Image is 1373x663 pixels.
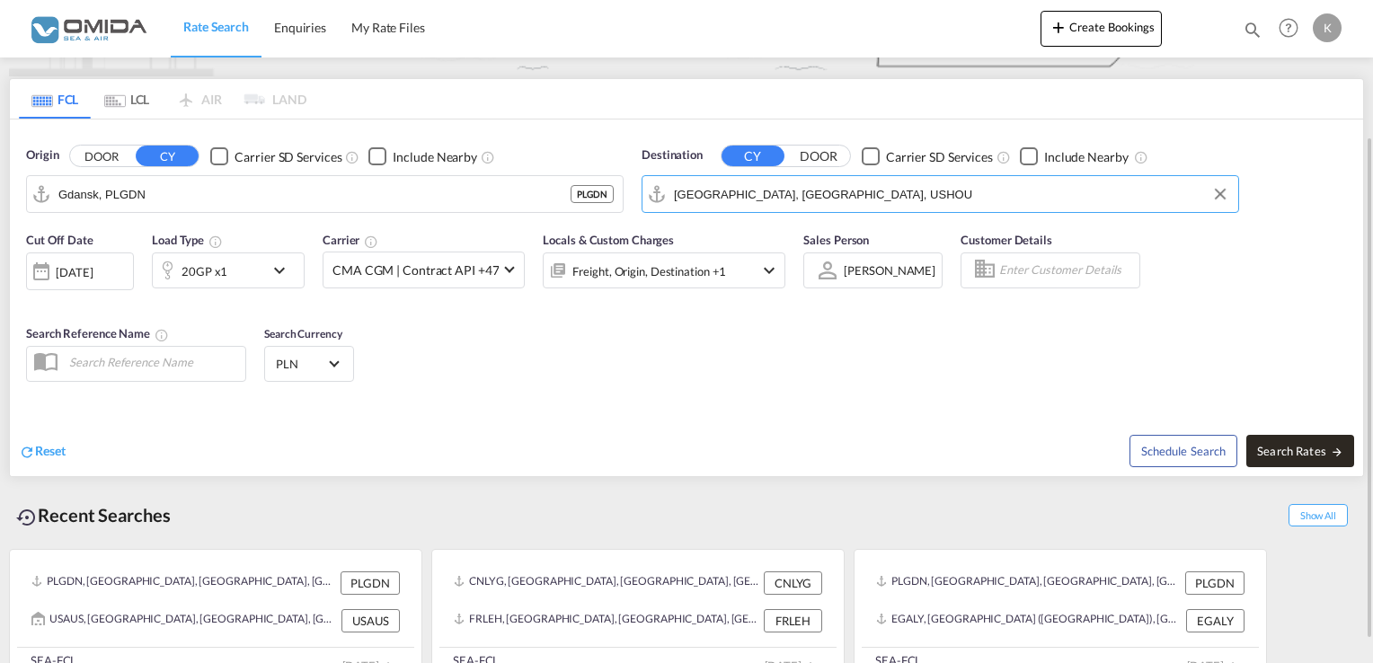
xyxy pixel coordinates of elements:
[9,495,178,535] div: Recent Searches
[1041,11,1162,47] button: icon-plus 400-fgCreate Bookings
[543,233,674,247] span: Locals & Custom Charges
[26,252,134,290] div: [DATE]
[345,150,359,164] md-icon: Unchecked: Search for CY (Container Yard) services for all selected carriers.Checked : Search for...
[764,571,822,595] div: CNLYG
[276,356,326,372] span: PLN
[341,571,400,595] div: PLGDN
[269,260,299,281] md-icon: icon-chevron-down
[152,233,223,247] span: Load Type
[332,261,499,279] span: CMA CGM | Contract API +47
[481,150,495,164] md-icon: Unchecked: Ignores neighbouring ports when fetching rates.Checked : Includes neighbouring ports w...
[997,150,1011,164] md-icon: Unchecked: Search for CY (Container Yard) services for all selected carriers.Checked : Search for...
[10,119,1363,475] div: Origin DOOR CY Checkbox No InkUnchecked: Search for CY (Container Yard) services for all selected...
[961,233,1051,247] span: Customer Details
[1313,13,1342,42] div: K
[1207,181,1234,208] button: Clear Input
[886,148,993,166] div: Carrier SD Services
[674,181,1229,208] input: Search by Port
[1331,446,1343,458] md-icon: icon-arrow-right
[182,259,227,284] div: 20GP x1
[571,185,614,203] div: PLGDN
[364,234,378,249] md-icon: The selected Trucker/Carrierwill be displayed in the rate results If the rates are from another f...
[1020,146,1129,165] md-checkbox: Checkbox No Ink
[264,327,342,340] span: Search Currency
[91,79,163,119] md-tab-item: LCL
[351,20,425,35] span: My Rate Files
[19,442,66,462] div: icon-refreshReset
[1129,435,1237,467] button: Note: By default Schedule search will only considerorigin ports, destination ports and cut off da...
[70,146,133,167] button: DOOR
[722,146,784,166] button: CY
[19,444,35,460] md-icon: icon-refresh
[642,176,1238,212] md-input-container: Houston, TX, USHOU
[341,609,400,632] div: USAUS
[27,8,148,49] img: 459c566038e111ed959c4fc4f0a4b274.png
[1243,20,1262,40] md-icon: icon-magnify
[235,148,341,166] div: Carrier SD Services
[876,609,1182,632] div: EGALY, Alexandria (El Iskandariya), Egypt, Northern Africa, Africa
[35,443,66,458] span: Reset
[1048,16,1069,38] md-icon: icon-plus 400-fg
[274,350,344,376] md-select: Select Currency: zł PLNPoland Zloty
[31,571,336,595] div: PLGDN, Gdansk, Poland, Eastern Europe , Europe
[27,176,623,212] md-input-container: Gdansk, PLGDN
[803,233,869,247] span: Sales Person
[16,507,38,528] md-icon: icon-backup-restore
[26,146,58,164] span: Origin
[155,328,169,342] md-icon: Your search will be saved by the below given name
[764,609,822,632] div: FRLEH
[210,146,341,165] md-checkbox: Checkbox No Ink
[19,79,91,119] md-tab-item: FCL
[19,79,306,119] md-pagination-wrapper: Use the left and right arrow keys to navigate between tabs
[876,571,1181,595] div: PLGDN, Gdansk, Poland, Eastern Europe , Europe
[1134,150,1148,164] md-icon: Unchecked: Ignores neighbouring ports when fetching rates.Checked : Includes neighbouring ports w...
[844,263,935,278] div: [PERSON_NAME]
[454,571,759,595] div: CNLYG, Lianyungang, China, Greater China & Far East Asia, Asia Pacific
[152,252,305,288] div: 20GP x1icon-chevron-down
[1044,148,1129,166] div: Include Nearby
[572,259,726,284] div: Freight Origin Destination Factory Stuffing
[999,257,1134,284] input: Enter Customer Details
[787,146,850,167] button: DOOR
[274,20,326,35] span: Enquiries
[862,146,993,165] md-checkbox: Checkbox No Ink
[26,233,93,247] span: Cut Off Date
[1289,504,1348,526] span: Show All
[1273,13,1313,45] div: Help
[136,146,199,166] button: CY
[31,609,337,632] div: USAUS, Austin, TX, United States, North America, Americas
[642,146,703,164] span: Destination
[1257,444,1343,458] span: Search Rates
[26,288,40,313] md-datepicker: Select
[26,326,169,340] span: Search Reference Name
[1273,13,1304,43] span: Help
[58,181,571,208] input: Search by Port
[208,234,223,249] md-icon: icon-information-outline
[1243,20,1262,47] div: icon-magnify
[393,148,477,166] div: Include Nearby
[842,257,937,283] md-select: Sales Person: KAMIL SYCHOWSKI
[1185,571,1245,595] div: PLGDN
[60,349,245,376] input: Search Reference Name
[543,252,785,288] div: Freight Origin Destination Factory Stuffingicon-chevron-down
[1186,609,1245,632] div: EGALY
[183,19,249,34] span: Rate Search
[454,609,759,632] div: FRLEH, Le Havre, France, Western Europe, Europe
[56,264,93,280] div: [DATE]
[323,233,378,247] span: Carrier
[758,260,780,281] md-icon: icon-chevron-down
[1246,435,1354,467] button: Search Ratesicon-arrow-right
[368,146,477,165] md-checkbox: Checkbox No Ink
